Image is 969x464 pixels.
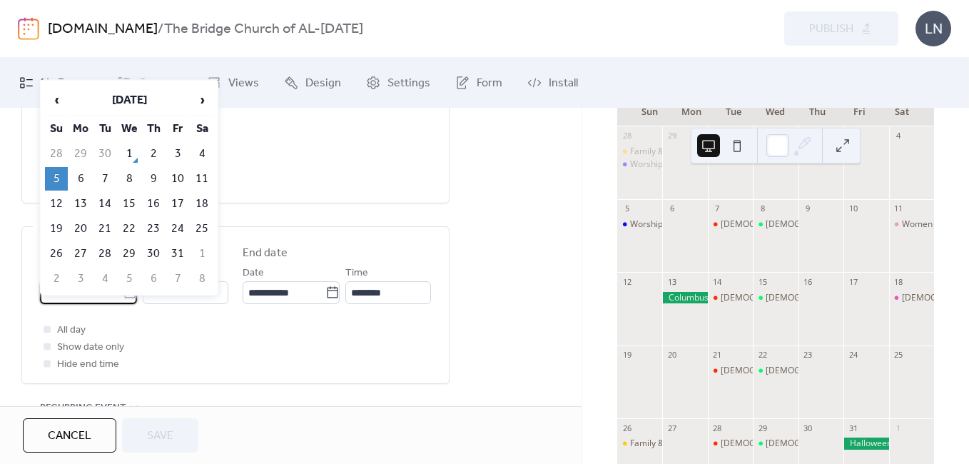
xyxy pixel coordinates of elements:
div: 11 [893,203,904,214]
th: Th [142,117,165,141]
a: My Events [9,64,103,102]
div: Church Wide Prayer [708,365,753,377]
td: 27 [69,242,92,266]
div: [DEMOGRAPHIC_DATA] Wide Prayer [721,292,866,304]
div: 16 [803,276,813,287]
div: [DEMOGRAPHIC_DATA] Wide Prayer [721,365,866,377]
td: 28 [93,242,116,266]
div: Halloween [843,438,888,450]
span: Time [345,265,368,282]
span: Views [228,75,259,92]
div: 31 [848,423,858,433]
div: Bible Study- Join us on Facebook Live or In Person! [753,218,798,231]
div: Worship Service- Join us on Facebook Live or In Person! [617,158,662,171]
div: 17 [848,276,858,287]
span: › [191,86,213,114]
div: [DEMOGRAPHIC_DATA] Wide Prayer [721,218,866,231]
td: 22 [118,217,141,241]
div: Church Wide Prayer [708,218,753,231]
div: Mon [671,98,713,126]
th: Sa [191,117,213,141]
td: 2 [142,142,165,166]
a: Form [445,64,513,102]
div: 15 [757,276,768,287]
td: 10 [166,167,189,191]
div: Wed [754,98,796,126]
th: Fr [166,117,189,141]
div: 27 [666,423,677,433]
a: Settings [355,64,441,102]
td: 11 [191,167,213,191]
a: Install [517,64,589,102]
a: Connect [106,64,193,102]
td: 12 [45,192,68,216]
div: Bible Study- Join us on Facebook Live or In Person! [753,438,798,450]
div: 4 [893,131,904,141]
div: 24 [848,350,858,360]
div: Family & Friends Worship Service- Join us on Facebook Live or In Person! [630,146,915,158]
a: [DOMAIN_NAME] [48,16,158,43]
div: Church Wide Prayer [708,438,753,450]
td: 13 [69,192,92,216]
span: Cancel [48,428,91,445]
td: 1 [191,242,213,266]
div: Bible Study- Join us on Facebook Live or In Person! [753,292,798,304]
span: My Events [41,75,92,92]
div: 7 [712,203,723,214]
div: 26 [622,423,632,433]
td: 25 [191,217,213,241]
td: 29 [118,242,141,266]
div: 8 [757,203,768,214]
span: ‹ [46,86,67,114]
span: Show date only [57,339,124,356]
td: 1 [118,142,141,166]
td: 17 [166,192,189,216]
span: Form [477,75,502,92]
div: Family & Friends Worship Service- Join us on Facebook Live or In Person! [617,438,662,450]
td: 8 [191,267,213,291]
td: 5 [45,167,68,191]
a: Views [196,64,270,102]
div: 28 [712,423,723,433]
a: Design [273,64,352,102]
span: Connect [138,75,182,92]
span: All day [57,322,86,339]
div: 9 [803,203,813,214]
td: 4 [93,267,116,291]
td: 3 [69,267,92,291]
span: Settings [387,75,430,92]
div: 23 [803,350,813,360]
td: 30 [93,142,116,166]
td: 24 [166,217,189,241]
td: 19 [45,217,68,241]
div: 19 [622,350,632,360]
div: Fri [838,98,881,126]
div: Sun [629,98,671,126]
div: 5 [622,203,632,214]
div: 21 [712,350,723,360]
div: 13 [666,276,677,287]
div: Columbus Day [662,292,707,304]
div: Family & Friends Worship Service- Join us on Facebook Live or In Person! [630,438,915,450]
div: 18 [893,276,904,287]
div: 29 [666,131,677,141]
th: Mo [69,117,92,141]
div: End date [243,245,288,262]
div: 20 [666,350,677,360]
th: Tu [93,117,116,141]
div: Family & Friends Worship Service- Join us on Facebook Live or In Person! [617,146,662,158]
td: 8 [118,167,141,191]
button: Cancel [23,418,116,453]
td: 2 [45,267,68,291]
div: 6 [666,203,677,214]
div: Tue [713,98,755,126]
td: 20 [69,217,92,241]
td: 23 [142,217,165,241]
td: 6 [142,267,165,291]
div: 25 [893,350,904,360]
td: 7 [93,167,116,191]
div: 14 [712,276,723,287]
span: Recurring event [40,400,126,417]
b: / [158,16,164,43]
td: 15 [118,192,141,216]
